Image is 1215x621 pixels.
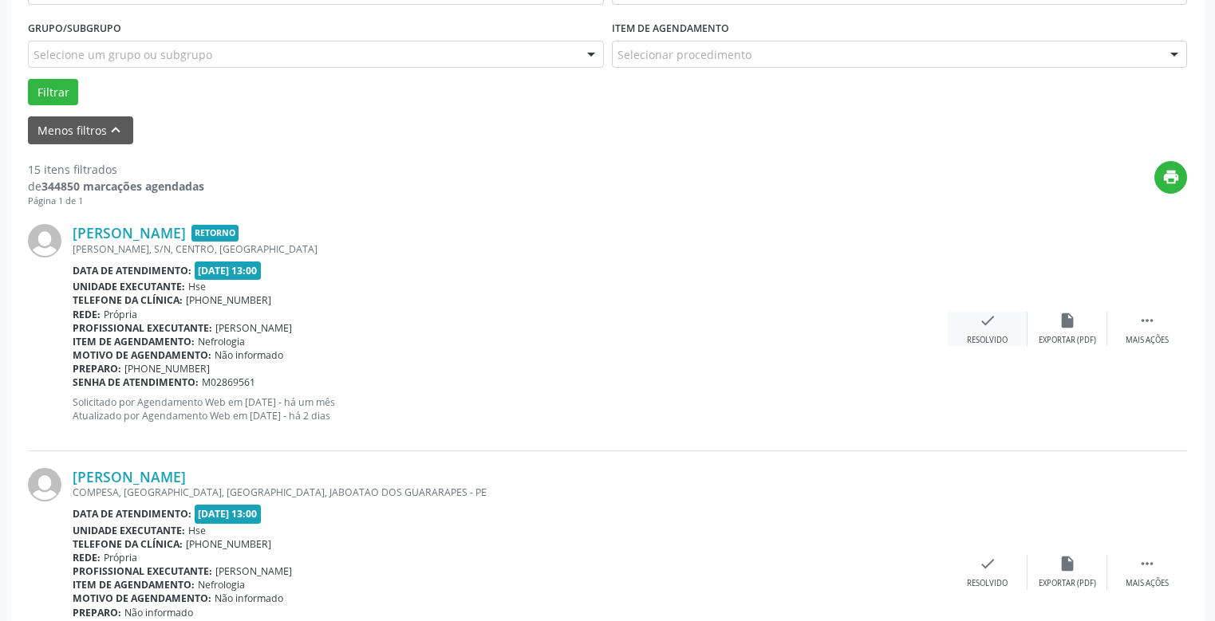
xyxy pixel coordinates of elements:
span: Nefrologia [198,578,245,592]
img: img [28,224,61,257]
span: [PERSON_NAME] [215,564,292,578]
span: [DATE] 13:00 [195,261,262,280]
i: print [1162,168,1180,186]
span: [DATE] 13:00 [195,505,262,523]
label: Item de agendamento [612,16,729,41]
b: Rede: [73,551,101,564]
b: Data de atendimento: [73,264,191,277]
i: check [979,555,996,572]
div: Mais ações [1126,335,1169,346]
i:  [1138,312,1156,329]
span: Não informado [124,606,193,619]
b: Rede: [73,308,101,321]
b: Profissional executante: [73,564,212,578]
span: [PHONE_NUMBER] [186,293,271,307]
a: [PERSON_NAME] [73,224,186,242]
span: Hse [188,280,206,293]
span: M02869561 [202,375,255,389]
i: insert_drive_file [1059,555,1076,572]
b: Telefone da clínica: [73,293,183,307]
img: img [28,468,61,501]
b: Data de atendimento: [73,507,191,521]
div: Mais ações [1126,578,1169,589]
div: Página 1 de 1 [28,195,204,208]
span: Retorno [191,225,239,242]
b: Item de agendamento: [73,578,195,592]
span: [PERSON_NAME] [215,321,292,335]
b: Preparo: [73,606,121,619]
b: Unidade executante: [73,524,185,537]
i: keyboard_arrow_up [107,121,124,139]
div: Exportar (PDF) [1039,578,1096,589]
button: Filtrar [28,79,78,106]
div: COMPESA, [GEOGRAPHIC_DATA], [GEOGRAPHIC_DATA], JABOATAO DOS GUARARAPES - PE [73,485,948,499]
b: Motivo de agendamento: [73,348,211,362]
a: [PERSON_NAME] [73,468,186,485]
b: Motivo de agendamento: [73,592,211,605]
div: Resolvido [967,335,1008,346]
span: Própria [104,308,137,321]
b: Preparo: [73,362,121,375]
span: Hse [188,524,206,537]
label: Grupo/Subgrupo [28,16,121,41]
span: Não informado [215,348,283,362]
div: [PERSON_NAME], S/N, CENTRO, [GEOGRAPHIC_DATA] [73,242,948,256]
i: insert_drive_file [1059,312,1076,329]
div: Exportar (PDF) [1039,335,1096,346]
button: print [1154,161,1187,194]
p: Solicitado por Agendamento Web em [DATE] - há um mês Atualizado por Agendamento Web em [DATE] - h... [73,395,948,423]
b: Unidade executante: [73,280,185,293]
b: Telefone da clínica: [73,537,183,551]
i:  [1138,555,1156,572]
div: Resolvido [967,578,1008,589]
strong: 344850 marcações agendadas [41,179,204,194]
button: Menos filtroskeyboard_arrow_up [28,116,133,144]
span: [PHONE_NUMBER] [186,537,271,551]
b: Item de agendamento: [73,335,195,348]
span: Selecione um grupo ou subgrupo [34,46,212,63]
b: Profissional executante: [73,321,212,335]
b: Senha de atendimento: [73,375,199,389]
div: de [28,178,204,195]
div: 15 itens filtrados [28,161,204,178]
span: [PHONE_NUMBER] [124,362,210,375]
span: Não informado [215,592,283,605]
i: check [979,312,996,329]
span: Selecionar procedimento [617,46,751,63]
span: Nefrologia [198,335,245,348]
span: Própria [104,551,137,564]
